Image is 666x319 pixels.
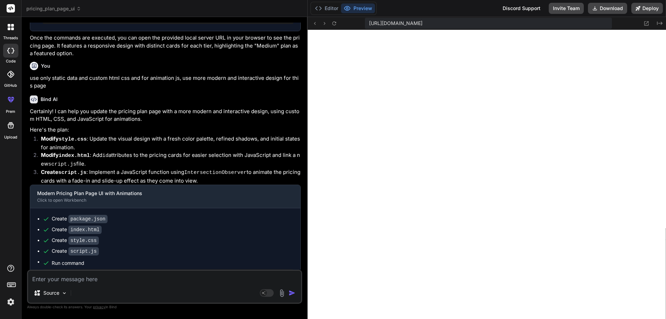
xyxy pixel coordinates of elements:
[26,5,81,12] span: pricing_plan_page_ui
[4,134,17,140] label: Upload
[52,226,102,233] div: Create
[631,3,663,14] button: Deploy
[35,135,301,151] li: : Update the visual design with a fresh color palette, refined shadows, and initial states for an...
[30,34,301,58] p: Once the commands are executed, you can open the provided local server URL in your browser to see...
[289,289,296,296] img: icon
[498,3,545,14] div: Discord Support
[35,151,301,168] li: : Add attributes to the pricing cards for easier selection with JavaScript and link a new file.
[41,152,90,158] strong: Modify
[369,20,422,27] span: [URL][DOMAIN_NAME]
[68,247,99,255] code: script.js
[43,289,59,296] p: Source
[59,153,90,159] code: index.html
[37,198,282,203] div: Click to open Workbench
[3,35,18,41] label: threads
[30,108,301,123] p: Certainly! I can help you update the pricing plan page with a more modern and interactive design,...
[184,170,247,176] code: IntersectionObserver
[68,236,99,245] code: style.css
[27,304,302,310] p: Always double-check its answers. Your in Bind
[30,185,289,208] button: Modern Pricing Plan Page UI with AnimationsClick to open Workbench
[30,126,301,134] p: Here's the plan:
[102,153,109,159] code: id
[37,190,282,197] div: Modern Pricing Plan Page UI with Animations
[341,3,375,13] button: Preview
[68,226,102,234] code: index.html
[6,58,16,64] label: code
[58,170,86,176] code: script.js
[588,3,627,14] button: Download
[5,296,17,308] img: settings
[35,168,301,185] li: : Implement a JavaScript function using to animate the pricing cards with a fade-in and slide-up ...
[59,136,87,142] code: style.css
[52,215,108,223] div: Create
[6,109,15,115] label: prem
[48,161,76,167] code: script.js
[61,290,67,296] img: Pick Models
[41,96,58,103] h6: Bind AI
[41,62,50,69] h6: You
[312,3,341,13] button: Editor
[68,215,108,223] code: package.json
[41,135,87,142] strong: Modify
[93,305,105,309] span: privacy
[4,83,17,89] label: GitHub
[30,74,301,90] p: use only static data and custom html css and for animation js, use more modern and interactive de...
[549,3,584,14] button: Invite Team
[52,260,293,267] span: Run command
[52,237,99,244] div: Create
[52,247,99,255] div: Create
[278,289,286,297] img: attachment
[41,169,86,175] strong: Create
